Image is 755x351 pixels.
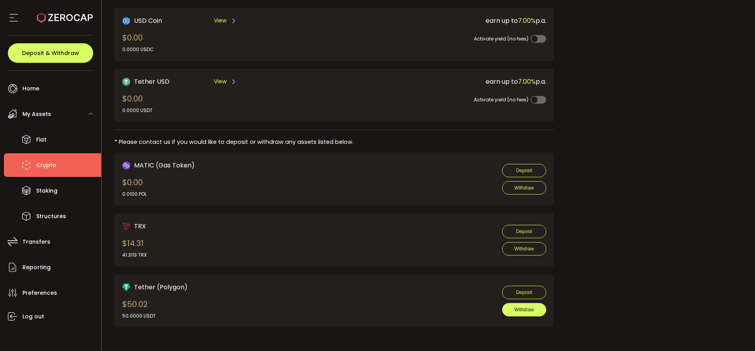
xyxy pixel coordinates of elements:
span: Preferences [22,287,57,299]
span: Log out [22,311,44,322]
button: Deposit & Withdraw [8,43,93,63]
div: earn up to p.a. [329,77,546,86]
span: Deposit [516,168,532,173]
button: Withdraw [502,181,546,195]
span: MATIC (Gas Token) [134,160,195,170]
span: Fiat [36,134,46,145]
button: Withdraw [502,303,546,316]
span: Activate yield (no fees) [474,35,528,42]
button: Withdraw [502,242,546,255]
span: 7.00% [518,77,536,86]
span: 7.00% [518,16,536,25]
span: Deposit & Withdraw [22,50,79,56]
span: View [214,17,226,25]
img: matic_polygon_portfolio.png [122,162,130,169]
span: Deposit [516,290,532,295]
span: Withdraw [514,246,534,252]
button: Deposit [502,164,546,177]
span: Withdraw [514,307,534,312]
div: $14.31 [122,237,147,259]
div: earn up to p.a. [329,16,546,26]
div: $0.00 [122,32,154,53]
span: Staking [36,185,57,197]
div: 0.0000 USDT [122,107,153,114]
span: USD Coin [134,16,162,26]
img: trx_portfolio.png [122,222,130,230]
span: Home [22,83,39,94]
img: Tether USD [122,78,130,86]
div: $50.02 [122,298,156,320]
div: $0.00 [122,176,147,198]
span: Structures [36,211,66,222]
span: Deposit [516,229,532,234]
div: 41.3113 TRX [122,252,147,259]
div: 0.0100 POL [122,191,147,198]
span: Activate yield (no fees) [474,96,528,103]
iframe: Chat Widget [716,313,755,351]
span: Reporting [22,262,51,273]
span: Crypto [36,160,56,171]
div: 0.0000 USDC [122,46,154,53]
span: Tether (Polygon) [134,282,188,292]
span: Withdraw [514,185,534,191]
div: 50.0000 USDT [122,312,156,320]
img: USD Coin [122,17,130,25]
img: usdt_polygon_portfolio.png [122,283,130,291]
span: Transfers [22,236,50,248]
button: Deposit [502,286,546,299]
span: View [214,77,226,86]
span: Tether USD [134,77,169,86]
div: * Please contact us if you would like to deposit or withdraw any assets listed below. [114,138,554,146]
span: TRX [134,221,146,231]
div: $0.00 [122,93,153,114]
span: My Assets [22,108,51,120]
button: Deposit [502,225,546,238]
